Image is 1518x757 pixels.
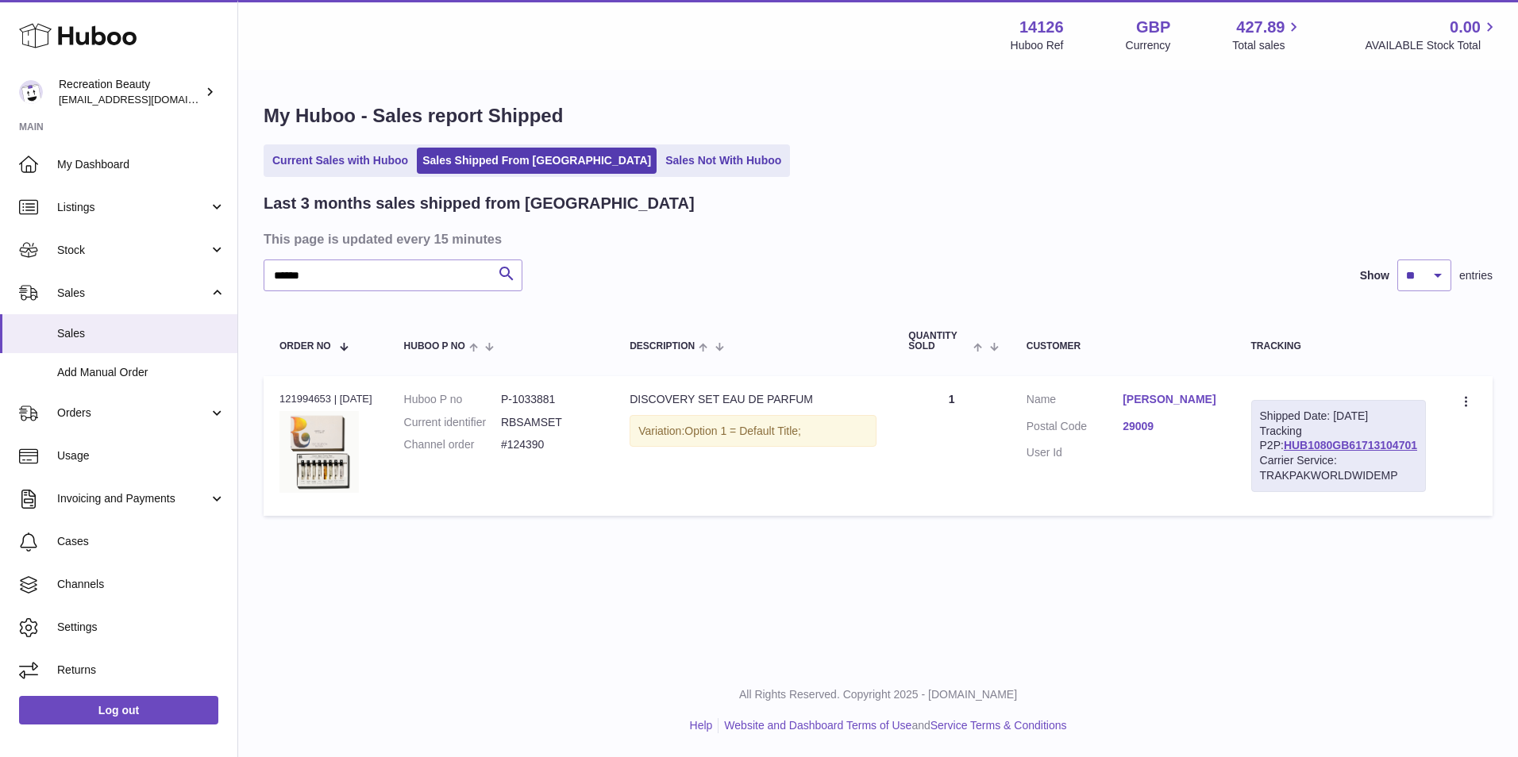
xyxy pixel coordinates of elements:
[1459,268,1493,283] span: entries
[1232,38,1303,53] span: Total sales
[1123,419,1219,434] a: 29009
[251,687,1505,702] p: All Rights Reserved. Copyright 2025 - [DOMAIN_NAME]
[1236,17,1285,38] span: 427.89
[57,663,225,678] span: Returns
[57,326,225,341] span: Sales
[1011,38,1064,53] div: Huboo Ref
[1232,17,1303,53] a: 427.89 Total sales
[19,696,218,724] a: Log out
[1126,38,1171,53] div: Currency
[59,77,202,107] div: Recreation Beauty
[892,376,1010,516] td: 1
[57,491,209,506] span: Invoicing and Payments
[1251,400,1426,492] div: Tracking P2P:
[404,415,501,430] dt: Current identifier
[1027,419,1123,438] dt: Postal Code
[279,341,331,352] span: Order No
[630,341,695,352] span: Description
[719,718,1066,733] li: and
[404,341,465,352] span: Huboo P no
[267,148,414,174] a: Current Sales with Huboo
[1027,445,1123,460] dt: User Id
[1450,17,1481,38] span: 0.00
[59,93,233,106] span: [EMAIL_ADDRESS][DOMAIN_NAME]
[57,286,209,301] span: Sales
[501,415,598,430] dd: RBSAMSET
[1260,409,1417,424] div: Shipped Date: [DATE]
[1019,17,1064,38] strong: 14126
[690,719,713,732] a: Help
[724,719,911,732] a: Website and Dashboard Terms of Use
[1123,392,1219,407] a: [PERSON_NAME]
[279,392,372,406] div: 121994653 | [DATE]
[57,620,225,635] span: Settings
[1365,17,1499,53] a: 0.00 AVAILABLE Stock Total
[57,405,209,421] span: Orders
[684,425,801,437] span: Option 1 = Default Title;
[57,200,209,215] span: Listings
[1027,392,1123,411] dt: Name
[57,243,209,258] span: Stock
[57,534,225,549] span: Cases
[1027,341,1219,352] div: Customer
[57,365,225,380] span: Add Manual Order
[501,437,598,452] dd: #124390
[1365,38,1499,53] span: AVAILABLE Stock Total
[264,230,1489,248] h3: This page is updated every 15 minutes
[57,448,225,463] span: Usage
[660,148,787,174] a: Sales Not With Huboo
[417,148,657,174] a: Sales Shipped From [GEOGRAPHIC_DATA]
[404,437,501,452] dt: Channel order
[57,157,225,172] span: My Dashboard
[1260,453,1417,483] div: Carrier Service: TRAKPAKWORLDWIDEMP
[404,392,501,407] dt: Huboo P no
[1136,17,1170,38] strong: GBP
[264,193,695,214] h2: Last 3 months sales shipped from [GEOGRAPHIC_DATA]
[1251,341,1426,352] div: Tracking
[630,415,877,448] div: Variation:
[501,392,598,407] dd: P-1033881
[630,392,877,407] div: DISCOVERY SET EAU DE PARFUM
[279,411,359,493] img: ANWD_12ML.jpg
[19,80,43,104] img: customercare@recreationbeauty.com
[1360,268,1389,283] label: Show
[930,719,1067,732] a: Service Terms & Conditions
[264,103,1493,129] h1: My Huboo - Sales report Shipped
[57,577,225,592] span: Channels
[1284,439,1417,452] a: HUB1080GB61713104701
[908,331,969,352] span: Quantity Sold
